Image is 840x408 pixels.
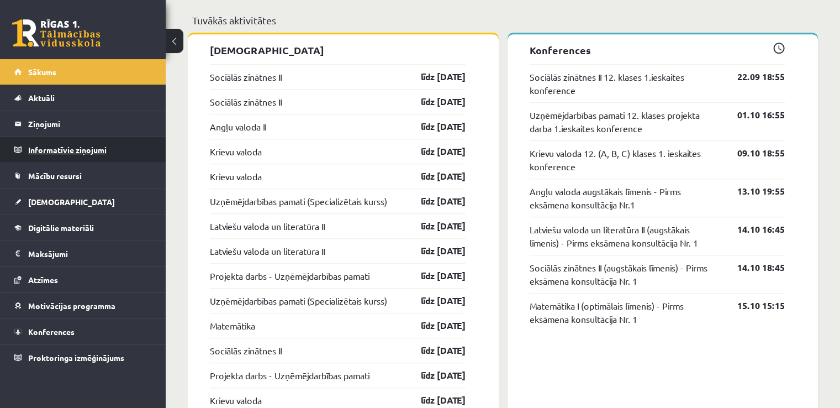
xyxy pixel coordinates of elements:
span: Konferences [28,327,75,337]
a: Konferences [14,319,152,344]
a: Sociālās zinātnes II [210,70,282,83]
span: Aktuāli [28,93,55,103]
a: līdz [DATE] [401,319,466,332]
a: Motivācijas programma [14,293,152,318]
a: Sociālās zinātnes II 12. klases 1.ieskaites konference [530,70,721,97]
a: 22.09 18:55 [721,70,785,83]
a: Maksājumi [14,241,152,266]
p: Tuvākās aktivitātes [192,13,813,28]
a: līdz [DATE] [401,344,466,357]
a: līdz [DATE] [401,219,466,233]
a: Projekta darbs - Uzņēmējdarbības pamati [210,369,369,382]
span: Motivācijas programma [28,301,115,311]
a: 14.10 16:45 [721,223,785,236]
a: Rīgas 1. Tālmācības vidusskola [12,19,101,47]
a: Sākums [14,59,152,85]
a: Proktoringa izmēģinājums [14,345,152,370]
span: Digitālie materiāli [28,223,94,233]
a: 13.10 19:55 [721,185,785,198]
a: līdz [DATE] [401,170,466,183]
a: līdz [DATE] [401,244,466,258]
a: līdz [DATE] [401,394,466,407]
a: Krievu valoda 12. (A, B, C) klases 1. ieskaites konference [530,147,721,173]
a: līdz [DATE] [401,195,466,208]
a: 15.10 15:15 [721,299,785,312]
a: Sociālās zinātnes II (augstākais līmenis) - Pirms eksāmena konsultācija Nr. 1 [530,261,721,287]
a: līdz [DATE] [401,294,466,307]
p: [DEMOGRAPHIC_DATA] [210,43,466,57]
span: Atzīmes [28,275,58,285]
a: Latviešu valoda un literatūra II (augstākais līmenis) - Pirms eksāmena konsultācija Nr. 1 [530,223,721,249]
a: līdz [DATE] [401,145,466,158]
a: Uzņēmējdarbības pamati (Specializētais kurss) [210,195,387,208]
a: Aktuāli [14,85,152,111]
a: 14.10 18:45 [721,261,785,274]
legend: Informatīvie ziņojumi [28,137,152,163]
span: [DEMOGRAPHIC_DATA] [28,197,115,207]
a: līdz [DATE] [401,269,466,283]
a: Sociālās zinātnes II [210,95,282,108]
a: Digitālie materiāli [14,215,152,240]
a: Mācību resursi [14,163,152,189]
a: Angļu valoda augstākais līmenis - Pirms eksāmena konsultācija Nr.1 [530,185,721,211]
a: Informatīvie ziņojumi [14,137,152,163]
legend: Maksājumi [28,241,152,266]
span: Proktoringa izmēģinājums [28,353,124,363]
a: Uzņēmējdarbības pamati (Specializētais kurss) [210,294,387,307]
span: Sākums [28,67,56,77]
legend: Ziņojumi [28,111,152,137]
a: līdz [DATE] [401,369,466,382]
a: Latviešu valoda un literatūra II [210,244,325,258]
a: līdz [DATE] [401,70,466,83]
a: [DEMOGRAPHIC_DATA] [14,189,152,215]
a: Angļu valoda II [210,120,266,133]
a: Matemātika I (optimālais līmenis) - Pirms eksāmena konsultācija Nr. 1 [530,299,721,326]
a: līdz [DATE] [401,95,466,108]
p: Konferences [530,43,785,57]
a: 01.10 16:55 [721,108,785,122]
a: Matemātika [210,319,255,332]
a: Projekta darbs - Uzņēmējdarbības pamati [210,269,369,283]
a: Sociālās zinātnes II [210,344,282,357]
a: Atzīmes [14,267,152,292]
a: 09.10 18:55 [721,147,785,160]
a: Latviešu valoda un literatūra II [210,219,325,233]
span: Mācību resursi [28,171,82,181]
a: Ziņojumi [14,111,152,137]
a: Krievu valoda [210,145,262,158]
a: Krievu valoda [210,394,262,407]
a: Uzņēmējdarbības pamati 12. klases projekta darba 1.ieskaites konference [530,108,721,135]
a: Krievu valoda [210,170,262,183]
a: līdz [DATE] [401,120,466,133]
